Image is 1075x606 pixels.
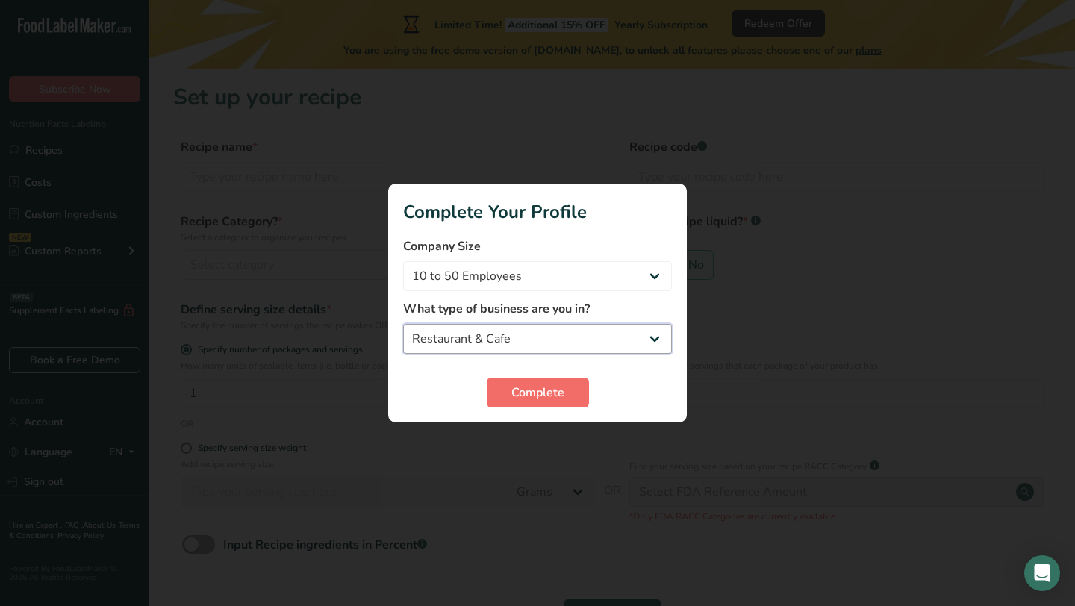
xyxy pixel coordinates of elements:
div: Open Intercom Messenger [1024,555,1060,591]
h1: Complete Your Profile [403,199,672,225]
label: Company Size [403,237,672,255]
span: Complete [511,384,564,402]
button: Complete [487,378,589,407]
label: What type of business are you in? [403,300,672,318]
